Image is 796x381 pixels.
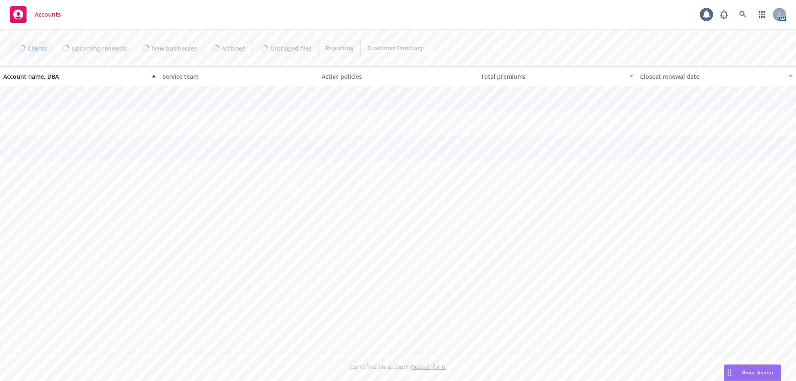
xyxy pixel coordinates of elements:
[35,11,61,18] span: Accounts
[318,66,478,86] button: Active policies
[724,364,781,381] button: Nova Assist
[270,44,312,53] span: Untriaged files
[221,44,246,53] span: Archived
[159,66,318,86] button: Service team
[478,66,637,86] button: Total premiums
[72,44,127,53] span: Upcoming renewals
[724,365,735,381] div: Drag to move
[640,72,784,81] div: Closest renewal date
[367,44,423,52] span: Customer Directory
[163,72,315,81] div: Service team
[325,44,354,52] span: Reporting
[3,72,147,81] div: Account name, DBA
[322,72,474,81] div: Active policies
[350,362,446,371] span: Can't find an account?
[754,6,770,23] a: Switch app
[735,6,751,23] a: Search
[7,3,64,26] a: Accounts
[741,369,774,376] span: Nova Assist
[28,44,47,53] span: Clients
[481,72,624,81] div: Total premiums
[412,363,446,371] a: Search for it
[637,66,796,86] button: Closest renewal date
[152,44,197,53] span: New businesses
[716,6,732,23] a: Report a Bug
